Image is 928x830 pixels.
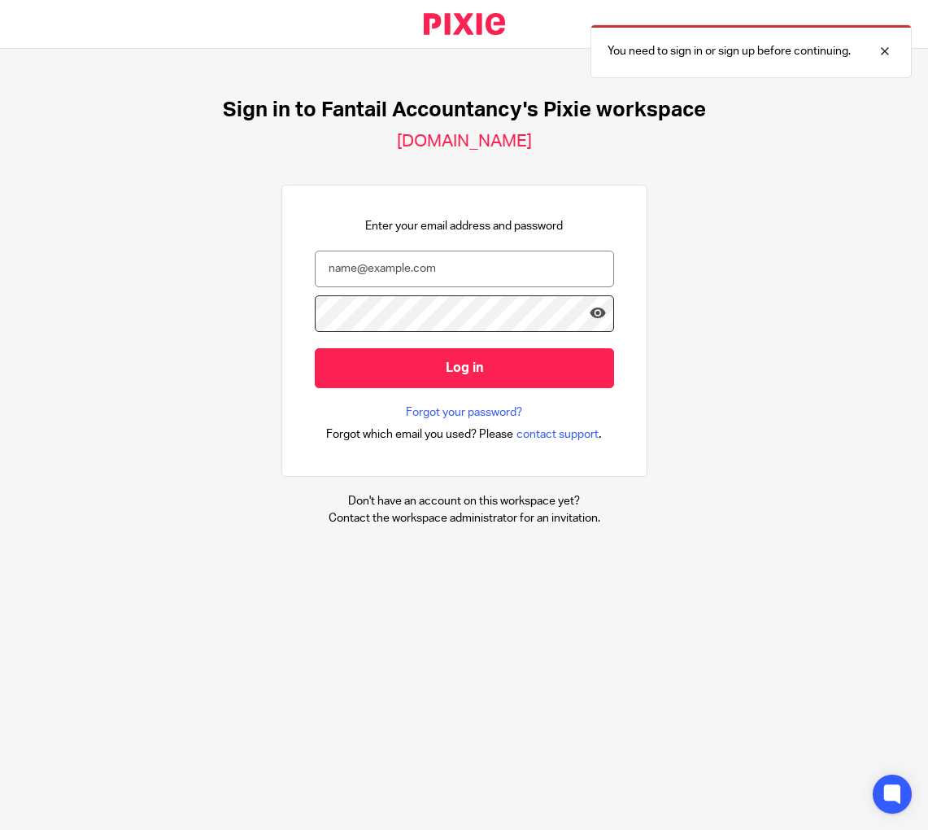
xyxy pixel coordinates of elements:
span: contact support [516,426,599,443]
input: name@example.com [315,251,614,287]
p: Enter your email address and password [365,218,563,234]
p: Don't have an account on this workspace yet? [329,493,600,509]
p: Contact the workspace administrator for an invitation. [329,510,600,526]
input: Log in [315,348,614,388]
p: You need to sign in or sign up before continuing. [608,43,851,59]
a: Forgot your password? [406,404,522,421]
h1: Sign in to Fantail Accountancy's Pixie workspace [223,98,706,123]
div: . [326,425,602,443]
h2: [DOMAIN_NAME] [397,131,532,152]
span: Forgot which email you used? Please [326,426,513,443]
